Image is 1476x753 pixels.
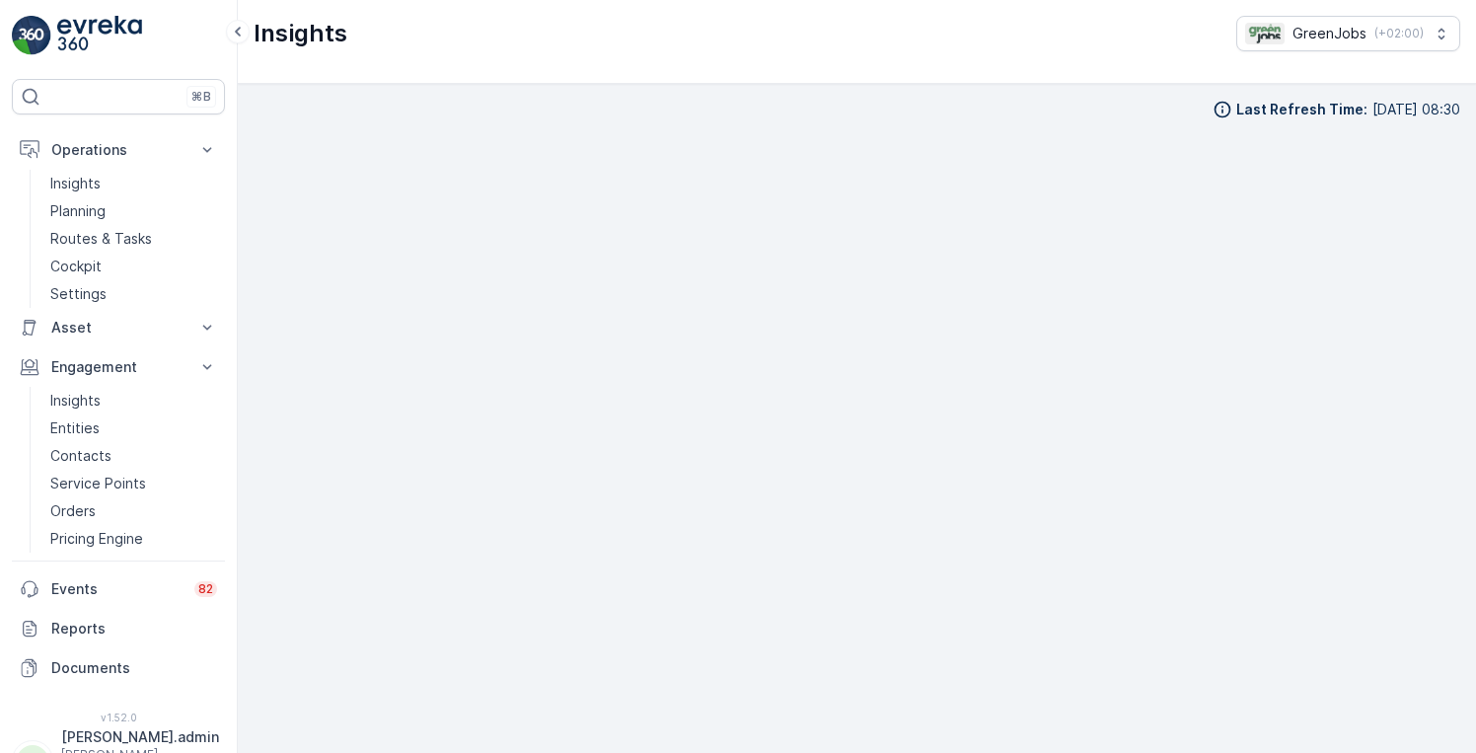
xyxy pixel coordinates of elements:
[50,474,146,493] p: Service Points
[50,257,102,276] p: Cockpit
[42,387,225,414] a: Insights
[51,357,185,377] p: Engagement
[42,414,225,442] a: Entities
[42,470,225,497] a: Service Points
[1236,100,1367,119] p: Last Refresh Time :
[12,648,225,688] a: Documents
[42,170,225,197] a: Insights
[198,581,213,597] p: 82
[51,318,185,338] p: Asset
[42,525,225,553] a: Pricing Engine
[42,442,225,470] a: Contacts
[42,197,225,225] a: Planning
[57,16,142,55] img: logo_light-DOdMpM7g.png
[50,391,101,411] p: Insights
[1374,26,1424,41] p: ( +02:00 )
[191,89,211,105] p: ⌘B
[12,130,225,170] button: Operations
[12,16,51,55] img: logo
[51,140,185,160] p: Operations
[12,569,225,609] a: Events82
[42,253,225,280] a: Cockpit
[50,418,100,438] p: Entities
[51,579,183,599] p: Events
[50,501,96,521] p: Orders
[61,727,219,747] p: [PERSON_NAME].admin
[1372,100,1460,119] p: [DATE] 08:30
[12,347,225,387] button: Engagement
[42,497,225,525] a: Orders
[50,201,106,221] p: Planning
[50,446,111,466] p: Contacts
[50,174,101,193] p: Insights
[51,658,217,678] p: Documents
[1236,16,1460,51] button: GreenJobs(+02:00)
[50,529,143,549] p: Pricing Engine
[50,284,107,304] p: Settings
[1292,24,1366,43] p: GreenJobs
[12,609,225,648] a: Reports
[51,619,217,639] p: Reports
[254,18,347,49] p: Insights
[12,308,225,347] button: Asset
[1245,23,1285,44] img: Green_Jobs_Logo.png
[42,280,225,308] a: Settings
[42,225,225,253] a: Routes & Tasks
[50,229,152,249] p: Routes & Tasks
[12,712,225,723] span: v 1.52.0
